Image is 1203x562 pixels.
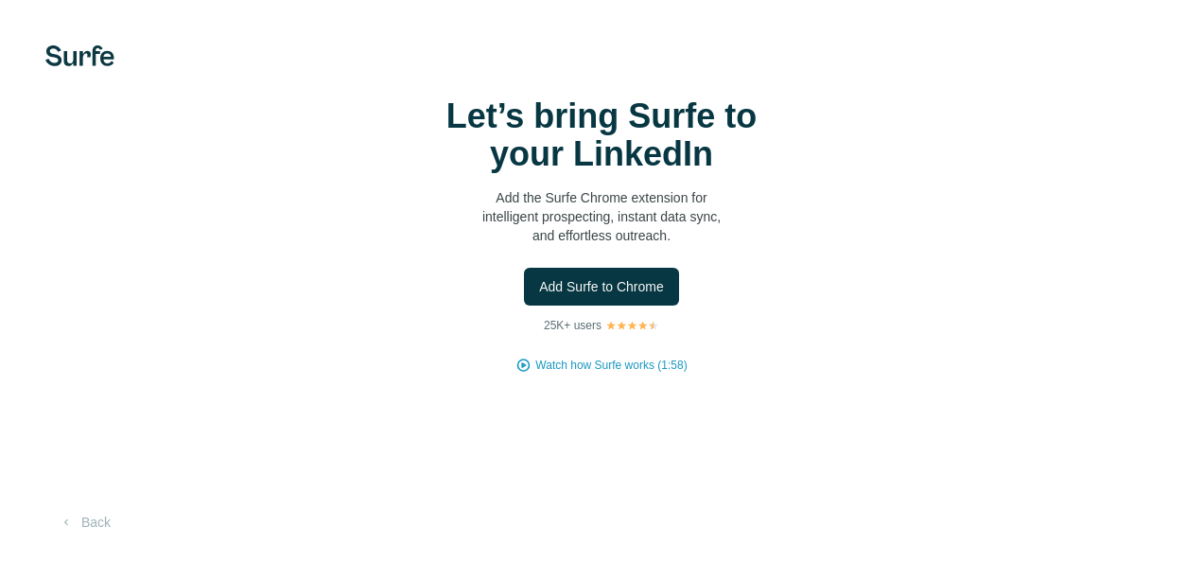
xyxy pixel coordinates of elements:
[544,317,601,334] p: 25K+ users
[45,45,114,66] img: Surfe's logo
[605,320,659,331] img: Rating Stars
[412,188,791,245] p: Add the Surfe Chrome extension for intelligent prospecting, instant data sync, and effortless out...
[539,277,664,296] span: Add Surfe to Chrome
[524,268,679,306] button: Add Surfe to Chrome
[45,505,124,539] button: Back
[535,357,687,374] button: Watch how Surfe works (1:58)
[412,97,791,173] h1: Let’s bring Surfe to your LinkedIn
